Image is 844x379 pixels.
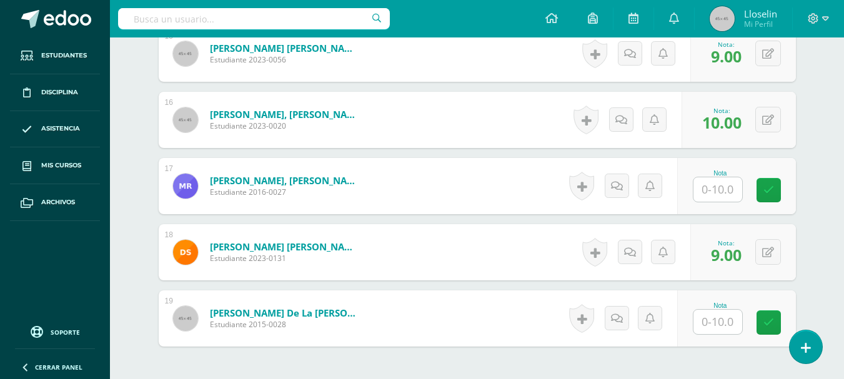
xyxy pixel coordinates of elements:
div: Nota [693,302,748,309]
span: Asistencia [41,124,80,134]
span: Estudiantes [41,51,87,61]
div: Nota: [711,239,742,247]
span: Lloselin [744,7,777,20]
span: Estudiante 2023-0056 [210,54,360,65]
img: 45x45 [173,41,198,66]
a: [PERSON_NAME], [PERSON_NAME] [210,108,360,121]
span: 9.00 [711,244,742,265]
a: Mis cursos [10,147,100,184]
span: Mis cursos [41,160,81,170]
span: 9.00 [711,46,742,67]
span: Estudiante 2015-0028 [210,319,360,330]
span: Estudiante 2016-0027 [210,187,360,197]
a: [PERSON_NAME] [PERSON_NAME] [210,42,360,54]
img: 45x45 [173,306,198,331]
input: Busca un usuario... [118,8,390,29]
img: 45x45 [710,6,735,31]
span: Estudiante 2023-0020 [210,121,360,131]
span: Soporte [51,328,80,337]
input: 0-10.0 [693,310,742,334]
img: 29a9e2a7db11198281985ff7ebc5522b.png [173,240,198,265]
img: 45x45 [173,107,198,132]
span: Mi Perfil [744,19,777,29]
a: Asistencia [10,111,100,148]
span: Cerrar panel [35,363,82,372]
a: Estudiantes [10,37,100,74]
span: Estudiante 2023-0131 [210,253,360,263]
a: [PERSON_NAME], [PERSON_NAME] [210,174,360,187]
div: Nota: [711,40,742,49]
div: Nota [693,170,748,177]
input: 0-10.0 [693,177,742,202]
span: Archivos [41,197,75,207]
span: 10.00 [702,112,742,133]
a: Disciplina [10,74,100,111]
span: Disciplina [41,87,78,97]
div: Nota: [702,106,742,115]
a: Soporte [15,323,95,340]
a: [PERSON_NAME] [PERSON_NAME] [210,240,360,253]
a: Archivos [10,184,100,221]
img: 6c007311a22f73ca2d156c4377d726ea.png [173,174,198,199]
a: [PERSON_NAME] de la [PERSON_NAME] [PERSON_NAME] [210,307,360,319]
